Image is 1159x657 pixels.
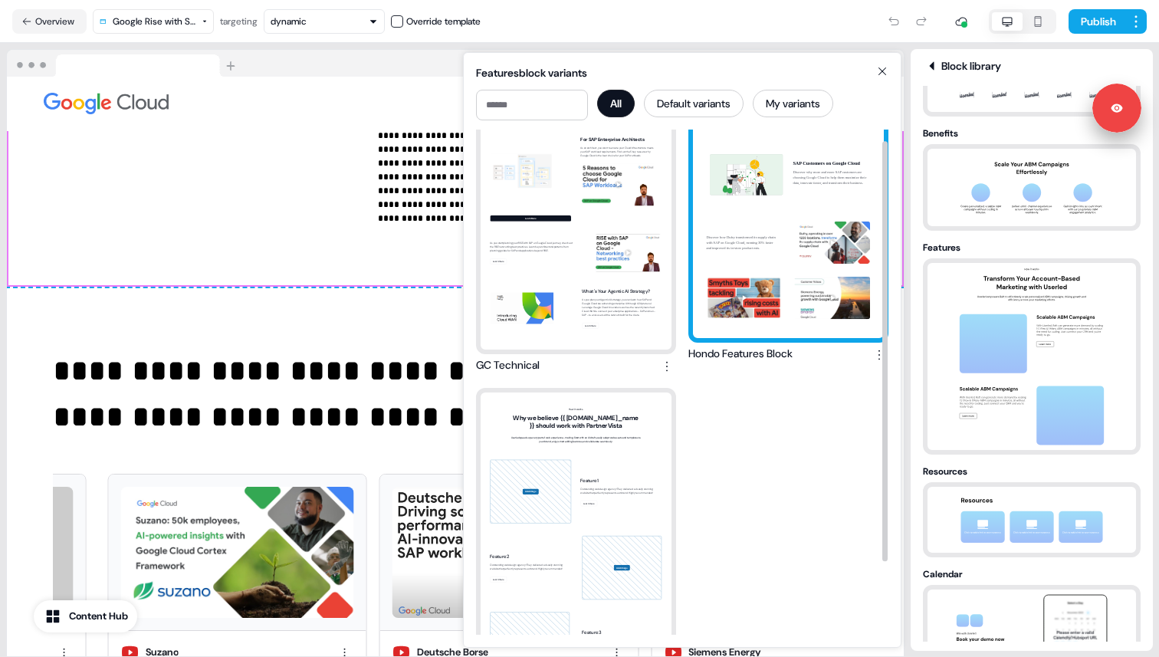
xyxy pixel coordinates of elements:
[923,126,1141,141] div: Benefits
[34,600,137,632] button: Content Hub
[476,357,540,376] div: GC Technical
[923,58,1141,74] div: Block library
[688,346,793,364] div: Hondo Features Block
[392,487,625,618] img: Deutsche Borse
[1069,9,1125,34] button: Publish
[264,9,385,34] button: dynamic
[923,464,1141,557] button: Resourcesresources thumbnail preview
[113,14,196,29] div: Google Rise with SAP on Google Cloud
[12,9,87,34] button: Overview
[923,240,1141,255] div: Features
[476,117,676,376] button: For SAP Enterprise ArchitectsAs an architect, you want to ensure your Cloud infrastructure meets ...
[923,240,1141,455] button: Featuresfeatures thumbnail preview
[688,117,888,364] button: SAP Customers on Google CloudDiscover why more and more SAP customers are choosing Google Cloud t...
[951,487,1112,553] img: resources thumbnail preview
[951,263,1112,450] img: features thumbnail preview
[220,14,258,29] div: targeting
[923,464,1141,479] div: Resources
[7,50,242,77] img: Browser topbar
[597,90,635,117] button: All
[753,90,833,117] button: My variants
[44,93,294,115] div: Image
[951,149,1112,226] img: benefits thumbnail preview
[644,90,744,117] button: Default variants
[476,65,888,80] div: Features block variants
[406,14,481,29] div: Override template
[69,609,128,624] div: Content Hub
[923,126,1141,231] button: Benefitsbenefits thumbnail preview
[121,487,354,618] img: Suzano
[951,65,1112,112] img: logoClouds thumbnail preview
[271,14,307,29] div: dynamic
[923,567,1141,582] div: Calendar
[44,93,169,115] img: Image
